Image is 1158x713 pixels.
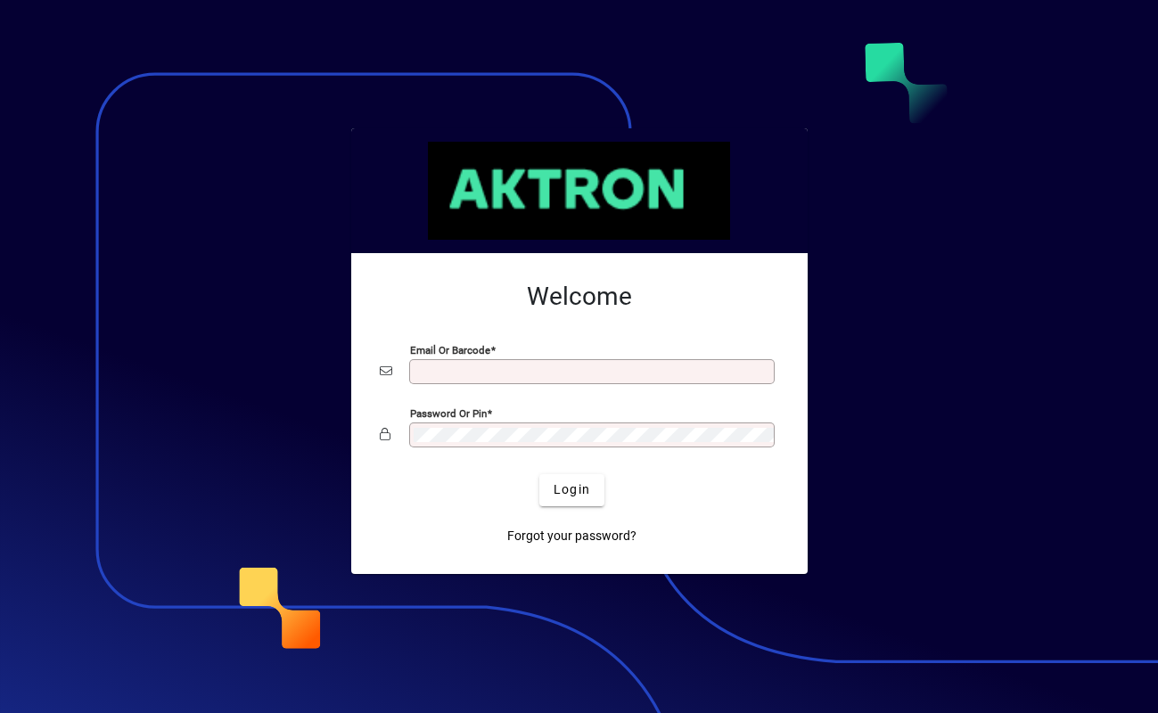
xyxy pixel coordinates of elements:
mat-label: Password or Pin [410,406,487,419]
mat-label: Email or Barcode [410,343,490,356]
span: Forgot your password? [507,527,636,545]
a: Forgot your password? [500,520,644,553]
button: Login [539,474,604,506]
span: Login [554,480,590,499]
h2: Welcome [380,282,779,312]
